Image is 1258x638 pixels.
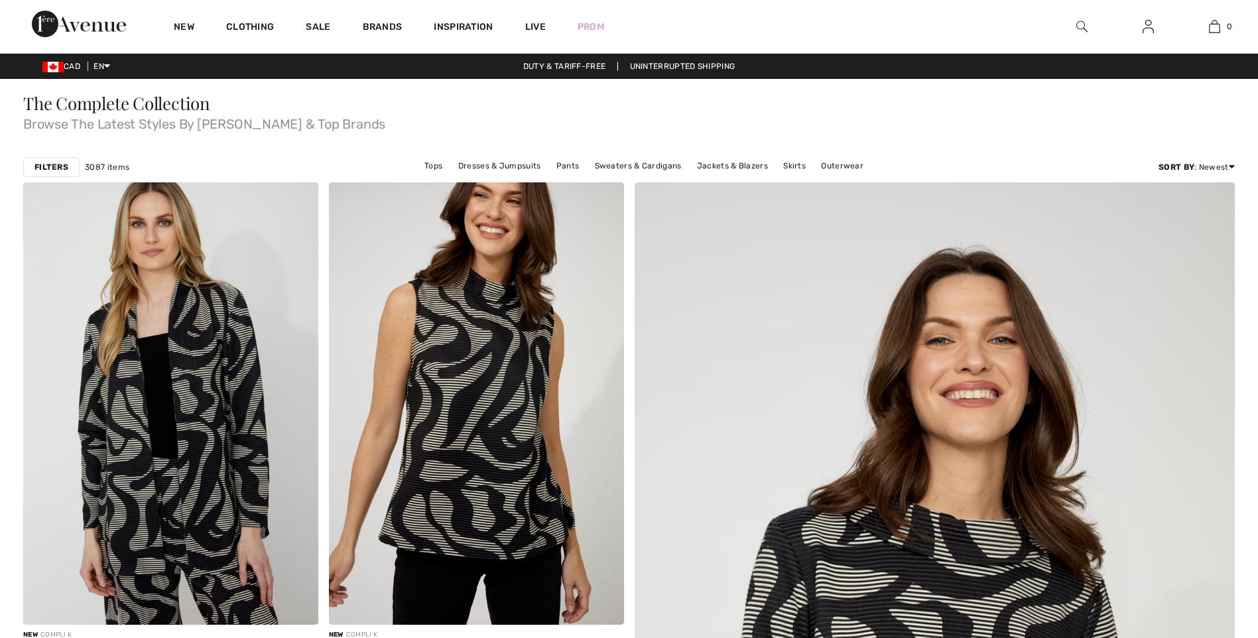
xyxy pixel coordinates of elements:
a: Live [525,20,546,34]
img: High Neck Sleeveless Pullover Style 34046. As sample [329,182,624,625]
a: 0 [1182,19,1247,34]
a: Brands [363,21,403,35]
img: Canadian Dollar [42,62,64,72]
a: Prom [578,20,604,34]
img: Open-Front Abstract Casual Jacket Style 34047. As sample [23,182,318,625]
img: My Info [1143,19,1154,34]
a: Clothing [226,21,274,35]
span: The Complete Collection [23,92,210,115]
a: Sale [306,21,330,35]
span: 3087 items [85,161,129,173]
a: Pants [550,157,586,174]
img: My Bag [1209,19,1220,34]
a: New [174,21,194,35]
a: Dresses & Jumpsuits [452,157,548,174]
a: Outerwear [814,157,870,174]
strong: Sort By [1159,162,1194,172]
a: Sign In [1132,19,1164,35]
a: Jackets & Blazers [690,157,775,174]
a: Skirts [777,157,812,174]
iframe: Opens a widget where you can chat to one of our agents [1174,539,1245,572]
span: EN [94,62,110,71]
img: 1ère Avenue [32,11,126,37]
img: search the website [1076,19,1088,34]
span: 0 [1227,21,1232,32]
div: : Newest [1159,161,1235,173]
a: Tops [418,157,449,174]
span: CAD [42,62,86,71]
strong: Filters [34,161,68,173]
a: Sweaters & Cardigans [588,157,688,174]
span: Browse The Latest Styles By [PERSON_NAME] & Top Brands [23,112,1235,131]
span: Inspiration [434,21,493,35]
